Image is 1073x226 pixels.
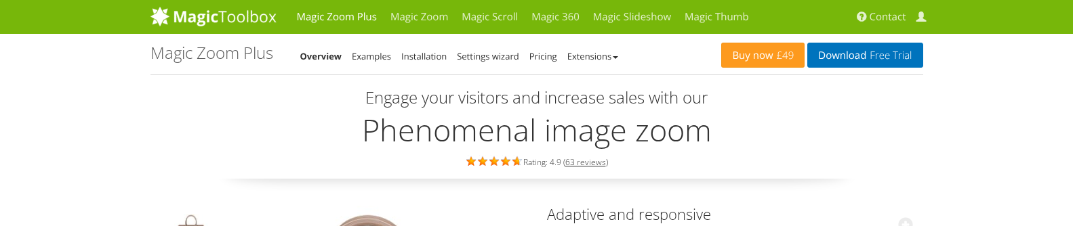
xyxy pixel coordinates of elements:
[150,154,923,168] div: Rating: 4.9 ( )
[773,50,794,61] span: £49
[300,50,342,62] a: Overview
[567,50,618,62] a: Extensions
[866,50,912,61] span: Free Trial
[457,50,519,62] a: Settings wizard
[807,43,923,68] a: DownloadFree Trial
[870,10,906,24] span: Contact
[150,44,273,62] h1: Magic Zoom Plus
[721,43,805,68] a: Buy now£49
[150,6,277,26] img: MagicToolbox.com - Image tools for your website
[352,50,391,62] a: Examples
[154,89,920,106] h3: Engage your visitors and increase sales with our
[565,156,606,168] a: 63 reviews
[150,113,923,147] h2: Phenomenal image zoom
[529,50,557,62] a: Pricing
[401,50,447,62] a: Installation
